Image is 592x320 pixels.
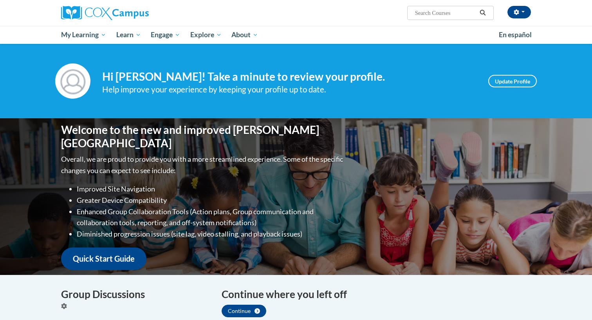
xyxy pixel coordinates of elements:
span: Learn [116,30,141,40]
p: Overall, we are proud to provide you with a more streamlined experience. Some of the specific cha... [61,154,345,176]
h1: Welcome to the new and improved [PERSON_NAME][GEOGRAPHIC_DATA] [61,123,345,150]
a: Engage [146,26,185,44]
a: Update Profile [488,75,537,87]
input: Search Courses [414,8,477,18]
h4: Continue where you left off [222,287,531,302]
a: En español [494,27,537,43]
li: Enhanced Group Collaboration Tools (Action plans, Group communication and collaboration tools, re... [77,206,345,229]
a: Quick Start Guide [61,248,146,270]
a: Cox Campus [61,6,210,20]
h4: Group Discussions [61,287,210,302]
div: Help improve your experience by keeping your profile up to date. [102,83,476,96]
a: About [227,26,264,44]
img: Cox Campus [61,6,149,20]
img: Profile Image [55,63,90,99]
li: Improved Site Navigation [77,183,345,195]
h4: Hi [PERSON_NAME]! Take a minute to review your profile. [102,70,476,83]
span: About [231,30,258,40]
span: My Learning [61,30,106,40]
a: My Learning [56,26,111,44]
button: Continue [222,305,266,317]
button: Account Settings [507,6,531,18]
span: Engage [151,30,180,40]
li: Greater Device Compatibility [77,195,345,206]
span: En español [499,31,532,39]
span: Explore [190,30,222,40]
div: Main menu [49,26,543,44]
button: Search [477,8,489,18]
a: Learn [111,26,146,44]
li: Diminished progression issues (site lag, video stalling, and playback issues) [77,228,345,240]
a: Explore [185,26,227,44]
